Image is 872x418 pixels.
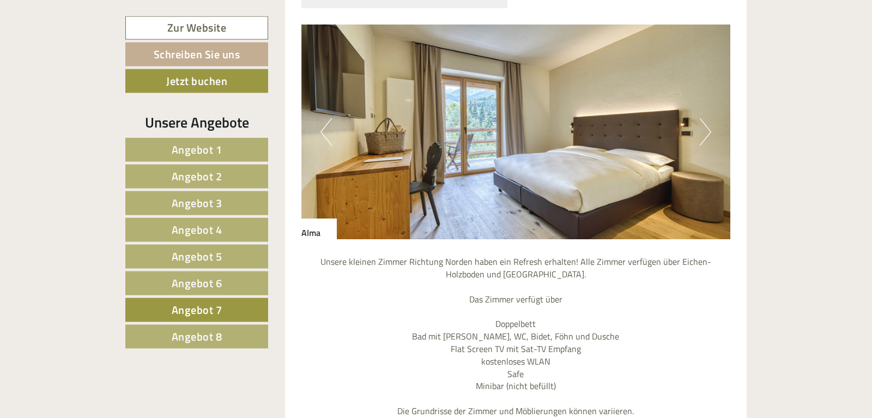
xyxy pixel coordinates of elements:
[125,69,268,93] a: Jetzt buchen
[172,248,222,265] span: Angebot 5
[301,219,337,239] div: Alma
[125,43,268,66] a: Schreiben Sie uns
[301,256,731,417] p: Unsere kleinen Zimmer Richtung Norden haben ein Refresh erhalten! Alle Zimmer verfügen über Eiche...
[172,221,222,238] span: Angebot 4
[172,168,222,185] span: Angebot 2
[320,118,332,146] button: Previous
[700,118,711,146] button: Next
[172,275,222,292] span: Angebot 6
[172,301,222,318] span: Angebot 7
[301,25,731,239] img: image
[125,16,268,40] a: Zur Website
[172,141,222,158] span: Angebot 1
[125,112,268,132] div: Unsere Angebote
[172,328,222,345] span: Angebot 8
[172,195,222,211] span: Angebot 3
